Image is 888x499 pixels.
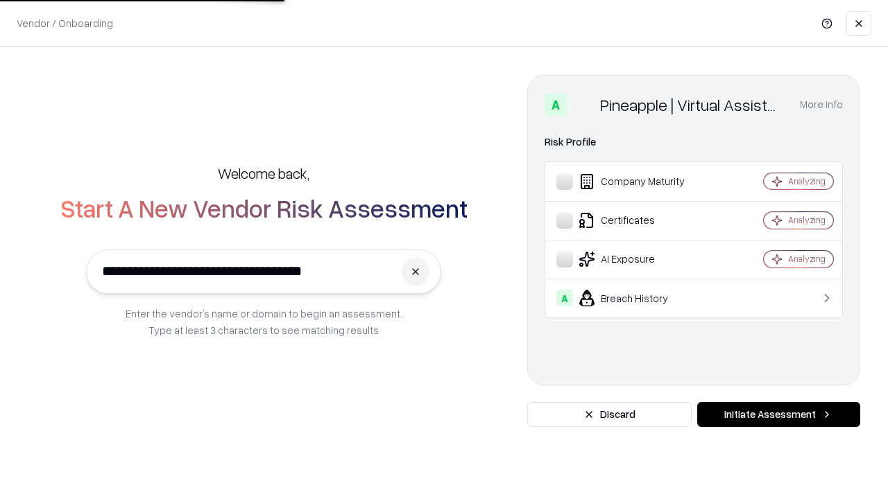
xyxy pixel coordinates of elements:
[788,253,826,265] div: Analyzing
[527,402,692,427] button: Discard
[218,164,309,183] h5: Welcome back,
[556,212,722,229] div: Certificates
[556,173,722,190] div: Company Maturity
[600,94,783,116] div: Pineapple | Virtual Assistant Agency
[556,290,573,306] div: A
[17,16,113,30] p: Vendor / Onboarding
[788,214,826,226] div: Analyzing
[788,175,826,187] div: Analyzing
[556,251,722,268] div: AI Exposure
[545,134,843,150] div: Risk Profile
[572,94,595,116] img: Pineapple | Virtual Assistant Agency
[60,194,468,222] h2: Start A New Vendor Risk Assessment
[800,92,843,117] button: More info
[545,94,567,116] div: A
[697,402,860,427] button: Initiate Assessment
[556,290,722,306] div: Breach History
[126,305,402,338] p: Enter the vendor’s name or domain to begin an assessment. Type at least 3 characters to see match...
